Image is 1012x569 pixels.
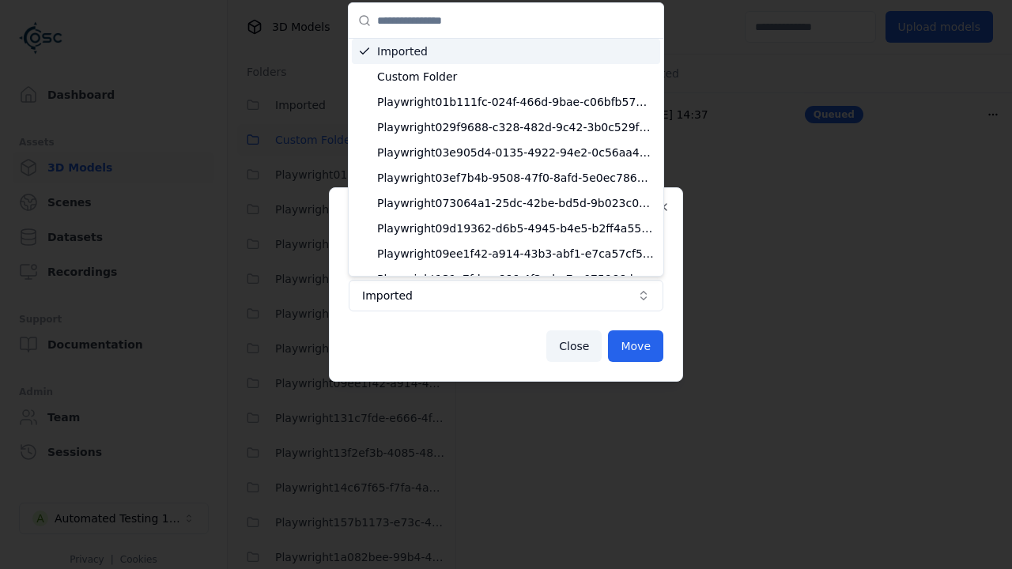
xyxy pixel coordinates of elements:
span: Playwright03ef7b4b-9508-47f0-8afd-5e0ec78663fc [377,170,654,186]
span: Playwright09ee1f42-a914-43b3-abf1-e7ca57cf5f96 [377,246,654,262]
span: Playwright09d19362-d6b5-4945-b4e5-b2ff4a555945 [377,220,654,236]
span: Playwright029f9688-c328-482d-9c42-3b0c529f8514 [377,119,654,135]
span: Imported [377,43,654,59]
div: Suggestions [349,39,663,276]
span: Playwright073064a1-25dc-42be-bd5d-9b023c0ea8dd [377,195,654,211]
span: Playwright03e905d4-0135-4922-94e2-0c56aa41bf04 [377,145,654,160]
span: Playwright131c7fde-e666-4f3e-be7e-075966dc97bc [377,271,654,287]
span: Custom Folder [377,69,654,85]
span: Playwright01b111fc-024f-466d-9bae-c06bfb571c6d [377,94,654,110]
